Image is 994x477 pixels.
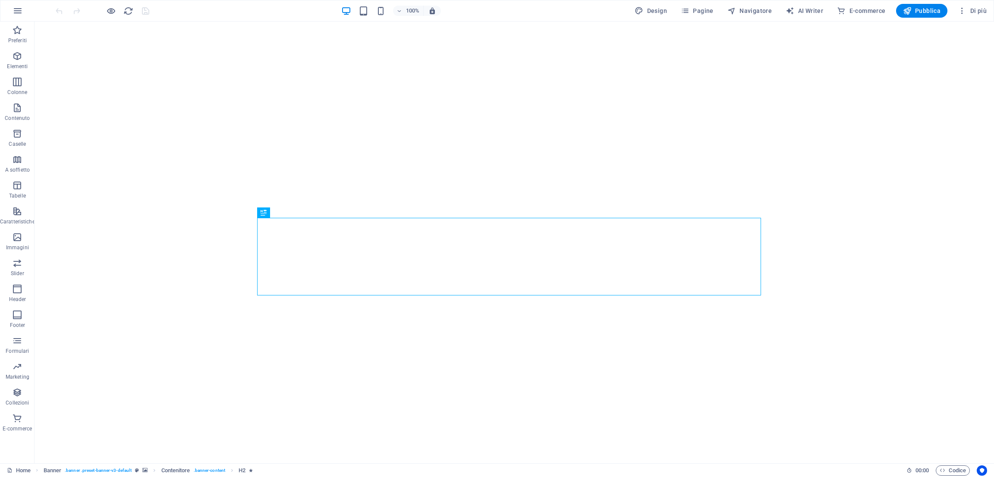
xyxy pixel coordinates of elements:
[5,115,30,122] p: Contenuto
[3,425,32,432] p: E-commerce
[922,467,923,474] span: :
[5,166,30,173] p: A soffietto
[977,465,987,476] button: Usercentrics
[9,141,26,147] p: Caselle
[8,37,27,44] p: Preferiti
[142,468,148,473] i: Questo elemento contiene uno sfondo
[11,270,24,277] p: Slider
[906,465,929,476] h6: Tempo sessione
[9,296,26,303] p: Header
[6,244,29,251] p: Immagini
[35,22,994,463] iframe: To enrich screen reader interactions, please activate Accessibility in Grammarly extension settings
[958,6,987,15] span: Di più
[44,465,253,476] nav: breadcrumb
[6,399,29,406] p: Collezioni
[936,465,970,476] button: Codice
[7,465,31,476] a: Fai clic per annullare la selezione. Doppio clic per aprire le pagine
[6,373,29,380] p: Marketing
[9,192,26,199] p: Tabelle
[7,89,27,96] p: Colonne
[10,322,25,329] p: Footer
[194,465,225,476] span: . banner-content
[954,4,990,18] button: Di più
[65,465,132,476] span: . banner .preset-banner-v3-default
[6,348,29,355] p: Formulari
[915,465,929,476] span: 00 00
[239,465,245,476] span: Fai clic per selezionare. Doppio clic per modificare
[135,468,139,473] i: Questo elemento è un preset personalizzabile
[7,63,28,70] p: Elementi
[44,465,62,476] span: Fai clic per selezionare. Doppio clic per modificare
[940,465,966,476] span: Codice
[161,465,190,476] span: Fai clic per selezionare. Doppio clic per modificare
[249,468,253,473] i: L'elemento contiene un'animazione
